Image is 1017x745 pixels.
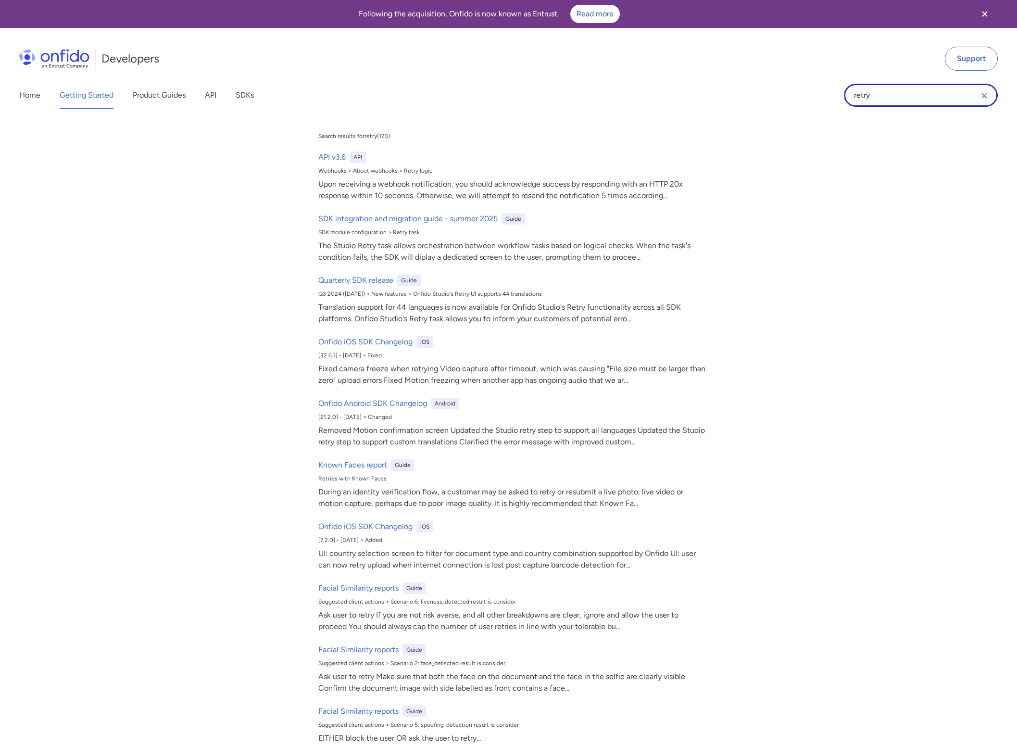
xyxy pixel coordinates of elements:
[318,290,707,298] div: Q3 2024 ([DATE]) > New features > Onfido Studio's Retry UI supports 44 translations
[350,152,366,163] div: API
[431,398,459,409] div: Android
[101,51,159,66] h1: Developers
[314,640,711,698] a: Facial Similarity reportsGuideSuggested client actions > Scenario 2: face_detected result is cons...
[318,609,707,632] div: Ask user to retry If you are not risk averse, and all other breakdowns are clear, ignore and allo...
[391,459,414,471] div: Guide
[19,82,40,109] a: Home
[318,721,707,729] div: Suggested client actions > Scenario 5: spoofing_detection result is consider
[318,598,707,606] div: Suggested client actions > Scenario 6: liveness_detected result is consider
[314,209,711,267] a: SDK integration and migration guide - summer 2025GuideSDK module configuration > Retry taskThe St...
[502,213,525,225] div: Guide
[318,425,707,448] div: Removed Motion confirmation screen Updated the Studio retry step to support all languages Updated...
[397,275,421,286] div: Guide
[318,536,707,544] div: [7.2.0] - [DATE] > Added
[318,521,413,532] h6: Onfido iOS SDK Changelog
[314,455,711,513] a: Known Faces reportGuideRetries with Known FacesDuring an identity verification flow, a customer m...
[979,8,991,20] svg: Close banner
[318,459,387,471] h6: Known Faces report
[318,486,707,509] div: During an identity verification flow, a customer may be asked to retry or resubmit a live photo, ...
[570,5,620,23] a: Read more
[12,5,967,23] div: Following the acquisition, Onfido is now known as Entrust.
[318,363,707,386] div: Fixed camera freeze when retrying Video capture after timeout, which was causing "File size must ...
[979,90,990,101] svg: Clear search field button
[844,84,998,107] input: Onfido search input field
[318,644,399,656] h6: Facial Similarity reports
[314,271,711,328] a: Quarterly SDK releaseGuideQ3 2024 ([DATE]) > New features > Onfido Studio's Retry UI supports 44 ...
[318,228,707,236] div: SDK module configuration > Retry task
[205,82,216,109] a: API
[402,644,426,656] div: Guide
[318,398,427,409] h6: Onfido Android SDK Changelog
[236,82,254,109] a: SDKs
[314,332,711,390] a: Onfido iOS SDK ChangelogiOS[32.6.1] - [DATE] > FixedFixed camera freeze when retrying Video captu...
[318,548,707,571] div: UI: country selection screen to filter for document type and country combination supported by Onf...
[967,2,1003,26] button: Close banner
[318,240,707,263] div: The Studio Retry task allows orchestration between workflow tasks based on logical checks. When t...
[318,302,707,325] div: Translation support for 44 languages is now available for Onfido Studio's Retry functionality acr...
[416,521,433,532] div: iOS
[402,582,426,594] div: Guide
[318,275,393,286] h6: Quarterly SDK release
[318,706,399,717] h6: Facial Similarity reports
[318,178,707,202] div: Upon receiving a webhook notification, you should acknowledge success by responding with an HTTP ...
[318,352,707,359] div: [32.6.1] - [DATE] > Fixed
[314,579,711,636] a: Facial Similarity reportsGuideSuggested client actions > Scenario 6: liveness_detected result is ...
[318,213,498,225] h6: SDK integration and migration guide - summer 2025
[318,732,707,744] div: EITHER block the user OR ask the user to retry ...
[416,336,433,348] div: iOS
[945,47,998,71] a: Support
[402,706,426,717] div: Guide
[318,152,346,163] h6: API v3.6
[314,394,711,452] a: Onfido Android SDK ChangelogAndroid[21.2.0] - [DATE] > ChangedRemoved Motion confirmation screen ...
[318,671,707,694] div: Ask user to retry Make sure that both the face on the document and the face in the selfie are cle...
[318,413,707,421] div: [21.2.0] - [DATE] > Changed
[318,132,390,140] div: Search results for retry ( 123 )
[314,148,711,205] a: API v3.6APIWebhooks > About webhooks > Retry logicUpon receiving a webhook notification, you shou...
[19,49,89,68] img: Onfido Logo
[318,582,399,594] h6: Facial Similarity reports
[133,82,186,109] a: Product Guides
[318,167,707,175] div: Webhooks > About webhooks > Retry logic
[318,659,707,667] div: Suggested client actions > Scenario 2: face_detected result is consider
[60,82,113,109] a: Getting Started
[314,517,711,575] a: Onfido iOS SDK ChangelogiOS[7.2.0] - [DATE] > AddedUI: country selection screen to filter for doc...
[318,475,707,482] div: Retries with Known Faces
[318,336,413,348] h6: Onfido iOS SDK Changelog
